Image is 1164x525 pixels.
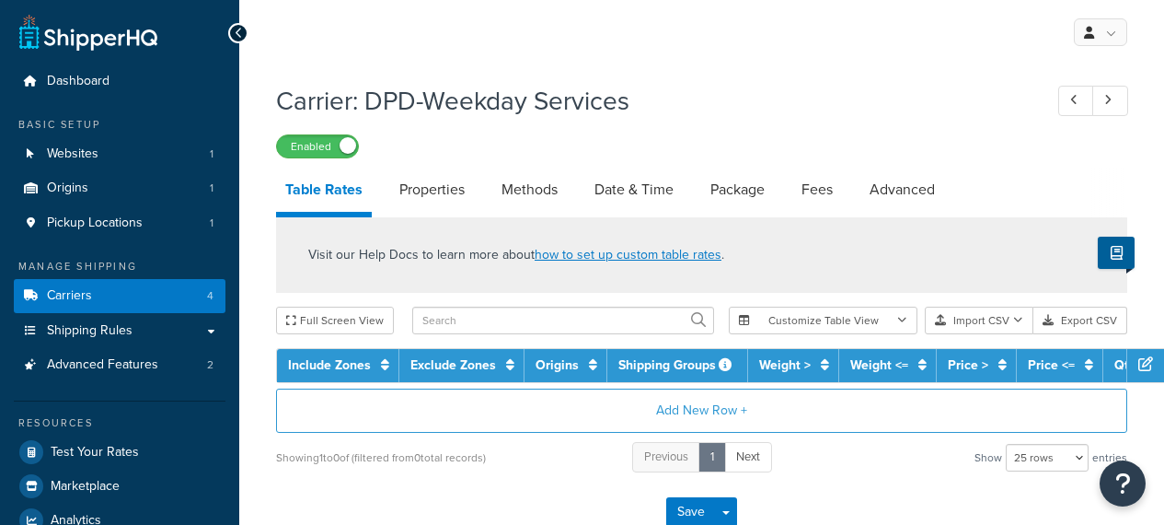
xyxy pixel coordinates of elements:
span: Origins [47,181,88,196]
span: entries [1092,445,1127,471]
a: Weight > [759,356,811,375]
span: Test Your Rates [51,445,139,461]
a: Include Zones [288,356,371,375]
span: 4 [207,288,213,304]
a: Origins [536,356,579,375]
th: Shipping Groups [607,349,748,382]
a: Price > [948,356,988,375]
a: Shipping Rules [14,314,225,348]
span: Shipping Rules [47,323,133,339]
div: Resources [14,415,225,431]
a: Previous Record [1058,86,1094,116]
a: Advanced Features2 [14,348,225,382]
a: Exclude Zones [410,356,496,375]
a: how to set up custom table rates [535,245,721,264]
a: Previous [632,442,700,472]
div: Manage Shipping [14,259,225,274]
a: Methods [492,168,567,212]
li: Pickup Locations [14,206,225,240]
span: 2 [207,357,213,373]
button: Full Screen View [276,307,394,334]
div: Showing 1 to 0 of (filtered from 0 total records) [276,445,486,471]
a: Price <= [1028,356,1075,375]
a: Table Rates [276,168,372,217]
a: Test Your Rates [14,436,225,469]
a: Dashboard [14,64,225,99]
button: Import CSV [925,307,1033,334]
span: Carriers [47,288,92,304]
button: Export CSV [1033,307,1127,334]
a: Weight <= [850,356,908,375]
p: Visit our Help Docs to learn more about . [308,245,724,265]
a: Properties [390,168,474,212]
a: Marketplace [14,470,225,503]
a: Pickup Locations1 [14,206,225,240]
a: Next [724,442,772,472]
span: Pickup Locations [47,216,143,231]
button: Open Resource Center [1100,461,1146,507]
a: Next Record [1092,86,1128,116]
a: Qty > [1114,356,1146,375]
span: Advanced Features [47,357,158,373]
a: 1 [698,442,726,472]
a: Carriers4 [14,279,225,313]
span: 1 [210,181,213,196]
button: Customize Table View [729,307,917,334]
li: Carriers [14,279,225,313]
a: Date & Time [585,168,683,212]
span: Next [736,448,760,465]
a: Websites1 [14,137,225,171]
a: Advanced [860,168,944,212]
span: Previous [644,448,688,465]
a: Package [701,168,774,212]
span: 1 [210,216,213,231]
button: Add New Row + [276,389,1127,433]
input: Search [412,307,714,334]
h1: Carrier: DPD-Weekday Services [276,83,1024,119]
span: Marketplace [51,479,120,495]
span: Show [974,445,1002,471]
li: Origins [14,171,225,205]
li: Advanced Features [14,348,225,382]
span: 1 [210,146,213,162]
li: Websites [14,137,225,171]
a: Origins1 [14,171,225,205]
span: Dashboard [47,74,109,89]
div: Basic Setup [14,117,225,133]
label: Enabled [277,135,358,157]
a: Fees [792,168,842,212]
span: Websites [47,146,98,162]
button: Show Help Docs [1098,237,1135,269]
